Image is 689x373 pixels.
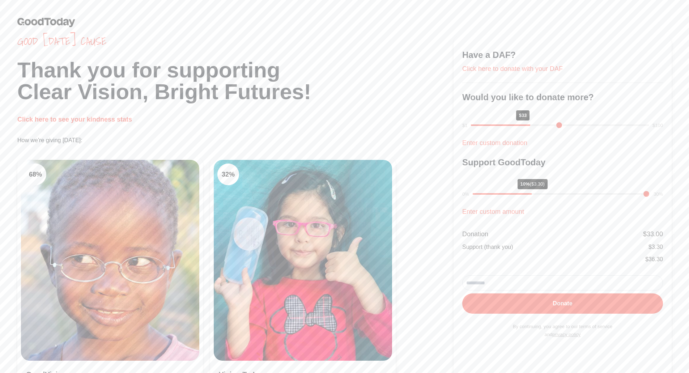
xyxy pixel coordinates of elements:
[462,92,663,103] h3: Would you like to donate more?
[643,229,663,239] div: $
[25,164,46,185] div: 68 %
[17,116,132,123] a: Click here to see your kindness stats
[648,243,663,251] div: $
[462,293,663,314] button: Donate
[462,229,488,239] div: Donation
[654,191,663,198] div: 30%
[462,323,663,339] p: By continuing, you agree to our terms of service and
[17,136,454,145] p: How we're giving [DATE]:
[652,244,663,250] span: 3.30
[462,191,469,198] div: 0%
[648,256,663,262] span: 36.30
[652,122,663,129] div: $100
[518,179,548,189] div: 10%
[530,181,545,187] span: ($3.30)
[17,17,75,27] img: GoodToday
[647,230,663,238] span: 33.00
[516,110,530,120] div: $33
[462,49,663,61] h3: Have a DAF?
[17,59,454,103] h1: Thank you for supporting Clear Vision, Bright Futures!
[462,157,663,168] h3: Support GoodToday
[462,208,524,215] a: Enter custom amount
[462,139,527,147] a: Enter custom donation
[462,122,467,129] div: $1
[17,35,454,48] span: Good [DATE] cause
[21,160,199,361] img: Clean Air Task Force
[462,65,563,72] a: Click here to donate with your DAF
[217,164,239,185] div: 32 %
[552,332,580,337] a: privacy policy
[214,160,392,361] img: Clean Cooking Alliance
[462,243,513,251] div: Support (thank you)
[645,255,663,264] div: $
